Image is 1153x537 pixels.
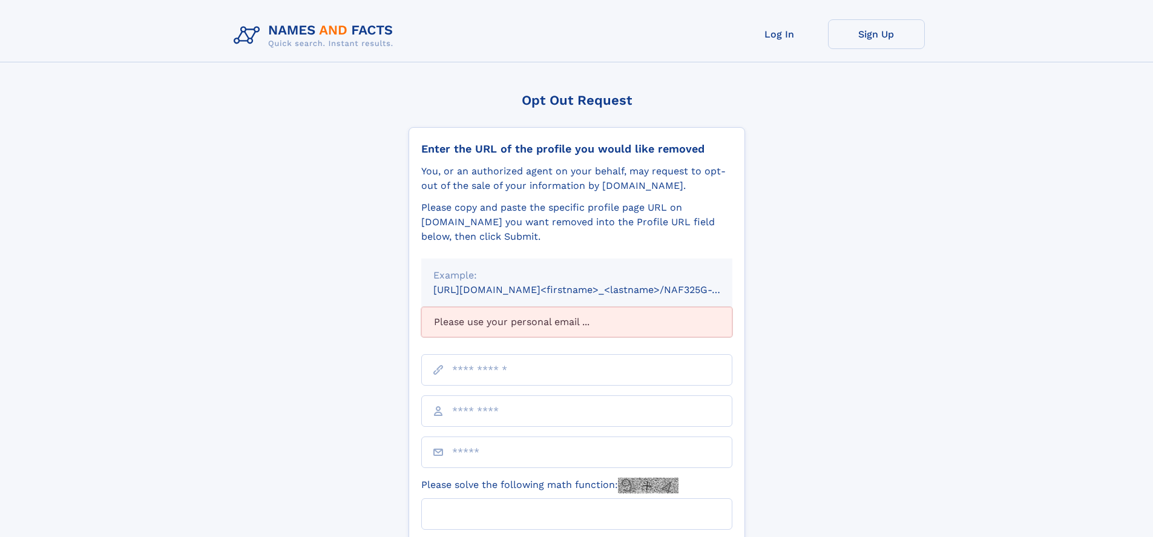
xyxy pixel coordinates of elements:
div: Example: [433,268,720,283]
a: Sign Up [828,19,925,49]
img: Logo Names and Facts [229,19,403,52]
div: Please copy and paste the specific profile page URL on [DOMAIN_NAME] you want removed into the Pr... [421,200,732,244]
div: Enter the URL of the profile you would like removed [421,142,732,156]
label: Please solve the following math function: [421,478,678,493]
div: You, or an authorized agent on your behalf, may request to opt-out of the sale of your informatio... [421,164,732,193]
div: Opt Out Request [409,93,745,108]
a: Log In [731,19,828,49]
div: Please use your personal email ... [421,307,732,337]
small: [URL][DOMAIN_NAME]<firstname>_<lastname>/NAF325G-xxxxxxxx [433,284,755,295]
